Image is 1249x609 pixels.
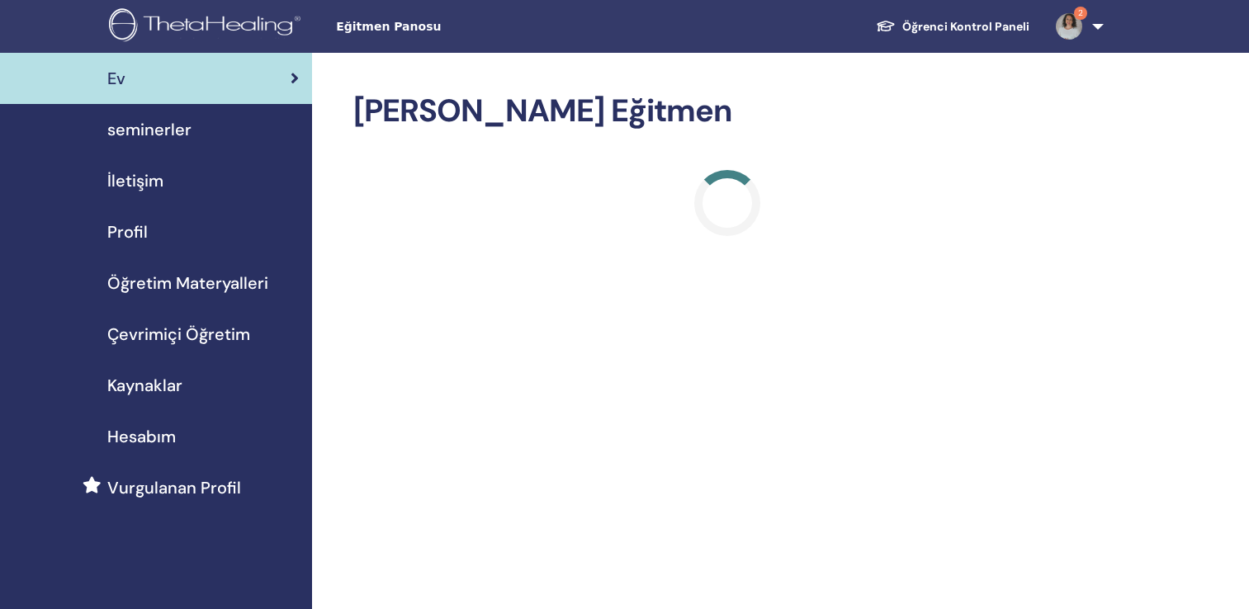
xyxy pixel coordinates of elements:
span: 2 [1074,7,1087,20]
img: graduation-cap-white.svg [876,19,896,33]
span: Kaynaklar [107,373,182,398]
h2: [PERSON_NAME] Eğitmen [353,92,1100,130]
span: Ev [107,66,125,91]
span: Vurgulanan Profil [107,475,241,500]
span: Öğretim Materyalleri [107,271,268,295]
span: İletişim [107,168,163,193]
a: Öğrenci Kontrol Paneli [863,12,1043,42]
span: Eğitmen Panosu [336,18,584,35]
span: Profil [107,220,148,244]
span: Hesabım [107,424,176,449]
img: default.jpg [1056,13,1082,40]
span: seminerler [107,117,192,142]
span: Çevrimiçi Öğretim [107,322,250,347]
img: logo.png [109,8,306,45]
